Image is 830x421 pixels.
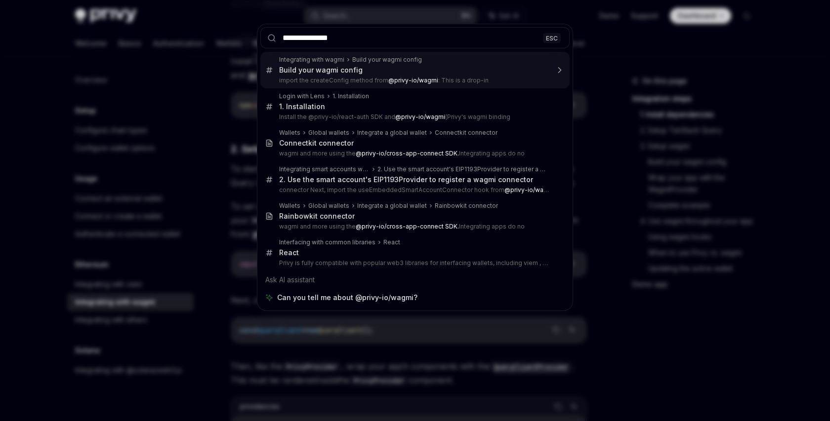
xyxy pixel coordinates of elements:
div: Global wallets [308,202,349,210]
div: Connectkit connector [435,129,498,137]
div: ESC [543,33,561,43]
div: Login with Lens [279,92,325,100]
b: @privy-io/wagmi [395,113,445,120]
div: Rainbowkit connector [279,212,355,221]
mark: </ [504,186,560,193]
b: @privy-io/wagmi [504,186,554,193]
div: Integrate a global wallet [357,202,427,210]
div: Wallets [279,202,300,210]
b: @privy-io/cross-app-connect SDK. [356,150,459,157]
b: @privy-io/cross-app-connect SDK. [356,223,459,230]
div: Build your wagmi config [279,66,363,75]
div: Global wallets [308,129,349,137]
div: Build your wagmi config [352,56,422,64]
div: React [383,238,400,246]
div: Ask AI assistant [260,271,570,289]
div: Integrating with wagmi [279,56,344,64]
div: React [279,248,299,257]
p: connector Next, import the useEmbeddedSmartAccountConnector hook from [279,186,549,194]
div: 1. Installation [332,92,369,100]
div: 2. Use the smart account's EIP1193Provider to register a wagmi connector [279,175,533,184]
div: Interfacing with common libraries [279,238,375,246]
div: Rainbowkit connector [435,202,498,210]
p: wagmi and more using the Integrating apps do no [279,223,549,230]
span: Can you tell me about @privy-io/wagmi? [277,293,417,303]
div: 1. Installation [279,102,325,111]
div: Wallets [279,129,300,137]
div: Connectkit connector [279,139,354,148]
p: Privy is fully compatible with popular web3 libraries for interfacing wallets, including viem , wa [279,259,549,267]
p: Install the @privy-io/react-auth SDK and (Privy's wagmi binding [279,113,549,121]
b: @privy-io/wagmi [388,77,438,84]
div: Integrating smart accounts with wagmi [279,165,370,173]
div: Integrate a global wallet [357,129,427,137]
p: import the createConfig method from : This is a drop-in [279,77,549,84]
div: 2. Use the smart account's EIP1193Provider to register a wagmi connector [377,165,549,173]
p: wagmi and more using the Integrating apps do no [279,150,549,157]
